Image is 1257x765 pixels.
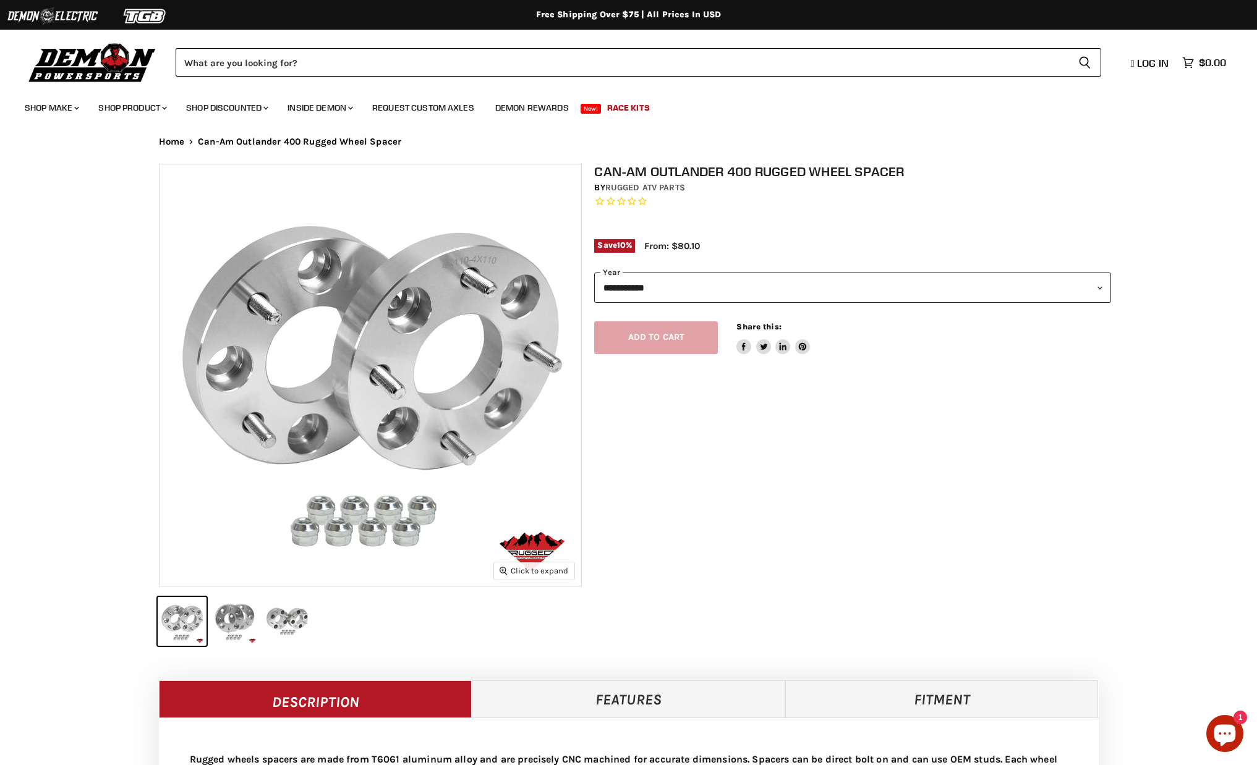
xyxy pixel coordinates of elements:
a: Race Kits [598,95,659,120]
button: Can-Am Outlander 400 Rugged Wheel Spacer thumbnail [210,597,259,646]
div: Free Shipping Over $75 | All Prices In USD [134,9,1123,20]
button: Search [1068,48,1101,77]
ul: Main menu [15,90,1223,120]
a: $0.00 [1176,54,1232,72]
span: 10 [617,240,626,250]
a: Shop Make [15,95,87,120]
span: New! [581,104,602,114]
img: TGB Logo 2 [99,4,192,28]
a: Description [159,680,472,717]
span: From: $80.10 [644,240,700,251]
a: Inside Demon [278,95,360,120]
span: $0.00 [1199,57,1226,69]
select: year [594,273,1111,303]
a: Shop Discounted [177,95,276,120]
span: Rated 0.0 out of 5 stars 0 reviews [594,195,1111,208]
a: Features [472,680,785,717]
img: Can-Am Outlander 400 Rugged Wheel Spacer [160,164,581,586]
a: Request Custom Axles [363,95,484,120]
a: Log in [1125,57,1176,69]
a: Fitment [785,680,1099,717]
img: Demon Powersports [25,40,160,84]
span: Share this: [736,322,781,331]
form: Product [176,48,1101,77]
a: Rugged ATV Parts [605,182,685,193]
a: Shop Product [89,95,174,120]
span: Save % [594,239,635,253]
inbox-online-store-chat: Shopify online store chat [1203,715,1247,755]
input: Search [176,48,1068,77]
button: Can-Am Outlander 400 Rugged Wheel Spacer thumbnail [263,597,312,646]
nav: Breadcrumbs [134,137,1123,147]
h1: Can-Am Outlander 400 Rugged Wheel Spacer [594,164,1111,179]
img: Demon Electric Logo 2 [6,4,99,28]
aside: Share this: [736,321,810,354]
a: Home [159,137,185,147]
a: Demon Rewards [486,95,578,120]
div: by [594,181,1111,195]
button: Can-Am Outlander 400 Rugged Wheel Spacer thumbnail [158,597,207,646]
button: Click to expand [494,562,574,579]
span: Log in [1137,57,1169,69]
span: Can-Am Outlander 400 Rugged Wheel Spacer [198,137,401,147]
span: Click to expand [500,566,568,575]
